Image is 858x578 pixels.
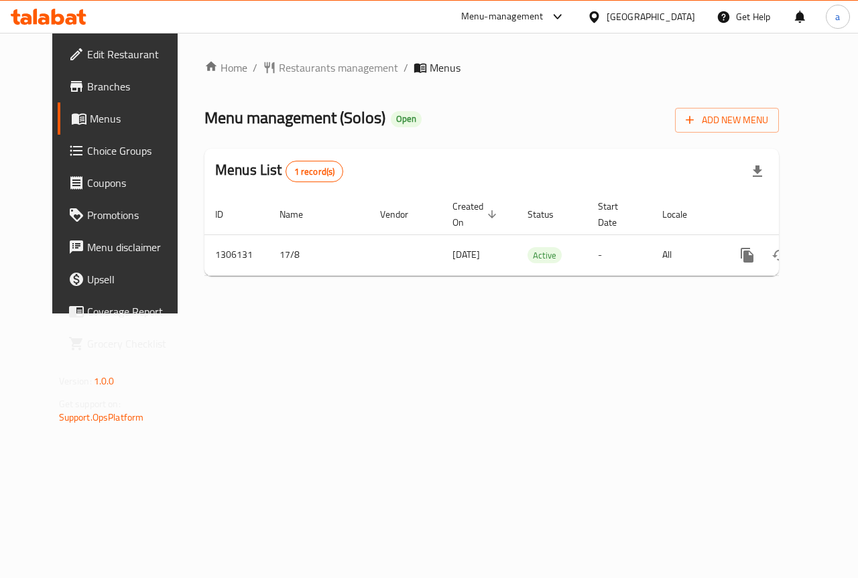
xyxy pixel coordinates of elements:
a: Coverage Report [58,295,196,328]
span: Add New Menu [686,112,768,129]
a: Menus [58,102,196,135]
span: Created On [452,198,501,230]
span: [DATE] [452,246,480,263]
span: Get support on: [59,395,121,413]
span: Choice Groups [87,143,185,159]
span: a [835,9,840,24]
td: 17/8 [269,234,369,275]
span: Branches [87,78,185,94]
span: Restaurants management [279,60,398,76]
a: Support.OpsPlatform [59,409,144,426]
h2: Menus List [215,160,343,182]
a: Promotions [58,199,196,231]
span: Menus [90,111,185,127]
span: Locale [662,206,704,222]
td: - [587,234,652,275]
td: All [652,234,721,275]
span: 1 record(s) [286,165,343,178]
div: [GEOGRAPHIC_DATA] [607,9,695,24]
span: Menus [430,60,461,76]
a: Edit Restaurant [58,38,196,70]
a: Restaurants management [263,60,398,76]
span: Coverage Report [87,303,185,319]
span: 1.0.0 [94,372,115,390]
span: Menu management ( Solos ) [204,102,385,133]
a: Grocery Checklist [58,328,196,360]
a: Home [204,60,247,76]
span: Active [528,248,562,263]
div: Active [528,247,562,263]
a: Menu disclaimer [58,231,196,263]
div: Open [391,111,422,127]
span: Menu disclaimer [87,239,185,255]
button: Change Status [763,239,796,271]
a: Coupons [58,167,196,199]
span: Name [280,206,320,222]
span: Status [528,206,571,222]
button: more [731,239,763,271]
div: Export file [741,155,774,188]
button: Add New Menu [675,108,779,133]
span: Start Date [598,198,635,230]
nav: breadcrumb [204,60,779,76]
span: Grocery Checklist [87,336,185,352]
div: Menu-management [461,9,544,25]
a: Upsell [58,263,196,295]
span: Upsell [87,271,185,287]
div: Total records count [286,161,344,182]
li: / [253,60,257,76]
span: Promotions [87,207,185,223]
li: / [404,60,408,76]
span: Version: [59,372,92,390]
span: ID [215,206,241,222]
span: Open [391,113,422,125]
a: Choice Groups [58,135,196,167]
td: 1306131 [204,234,269,275]
a: Branches [58,70,196,102]
span: Vendor [380,206,426,222]
span: Coupons [87,175,185,191]
span: Edit Restaurant [87,46,185,62]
